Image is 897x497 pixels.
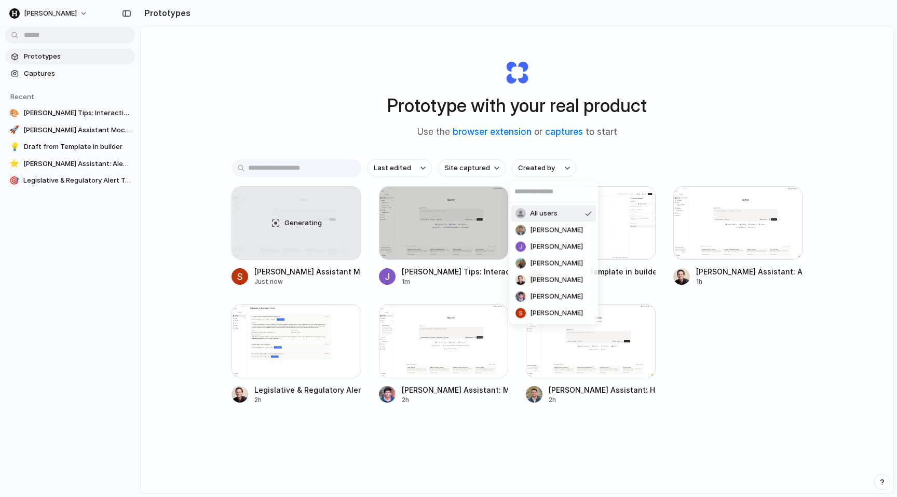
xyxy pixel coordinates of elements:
span: [PERSON_NAME] [530,242,583,252]
span: [PERSON_NAME] [530,225,583,236]
span: [PERSON_NAME] [530,258,583,269]
span: [PERSON_NAME] [530,275,583,285]
span: [PERSON_NAME] [530,292,583,302]
span: All users [530,209,558,219]
span: [PERSON_NAME] [530,308,583,319]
